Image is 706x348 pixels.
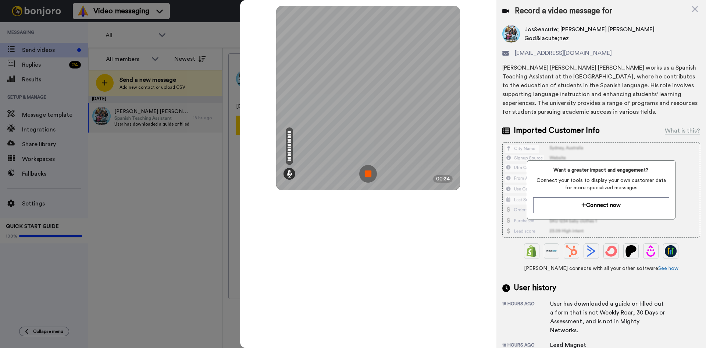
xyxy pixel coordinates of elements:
[533,177,669,191] span: Connect your tools to display your own customer data for more specialized messages
[433,175,453,183] div: 00:34
[605,245,617,257] img: ConvertKit
[502,301,550,335] div: 18 hours ago
[625,245,637,257] img: Patreon
[502,63,700,116] div: [PERSON_NAME] [PERSON_NAME] [PERSON_NAME] works as a Spanish Teaching Assistant at the [GEOGRAPHI...
[665,126,700,135] div: What is this?
[645,245,657,257] img: Drip
[566,245,577,257] img: Hubspot
[515,49,612,57] span: [EMAIL_ADDRESS][DOMAIN_NAME]
[514,282,556,293] span: User history
[665,245,677,257] img: GoHighLevel
[359,165,377,183] img: ic_record_stop.svg
[550,299,668,335] div: User has downloaded a guide or filled out a form that is not Weekly Roar, 30 Days or Assessment, ...
[526,245,538,257] img: Shopify
[585,245,597,257] img: ActiveCampaign
[533,197,669,213] button: Connect now
[533,166,669,174] span: Want a greater impact and engagement?
[546,245,557,257] img: Ontraport
[658,266,678,271] a: See how
[514,125,600,136] span: Imported Customer Info
[502,265,700,272] span: [PERSON_NAME] connects with all your other software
